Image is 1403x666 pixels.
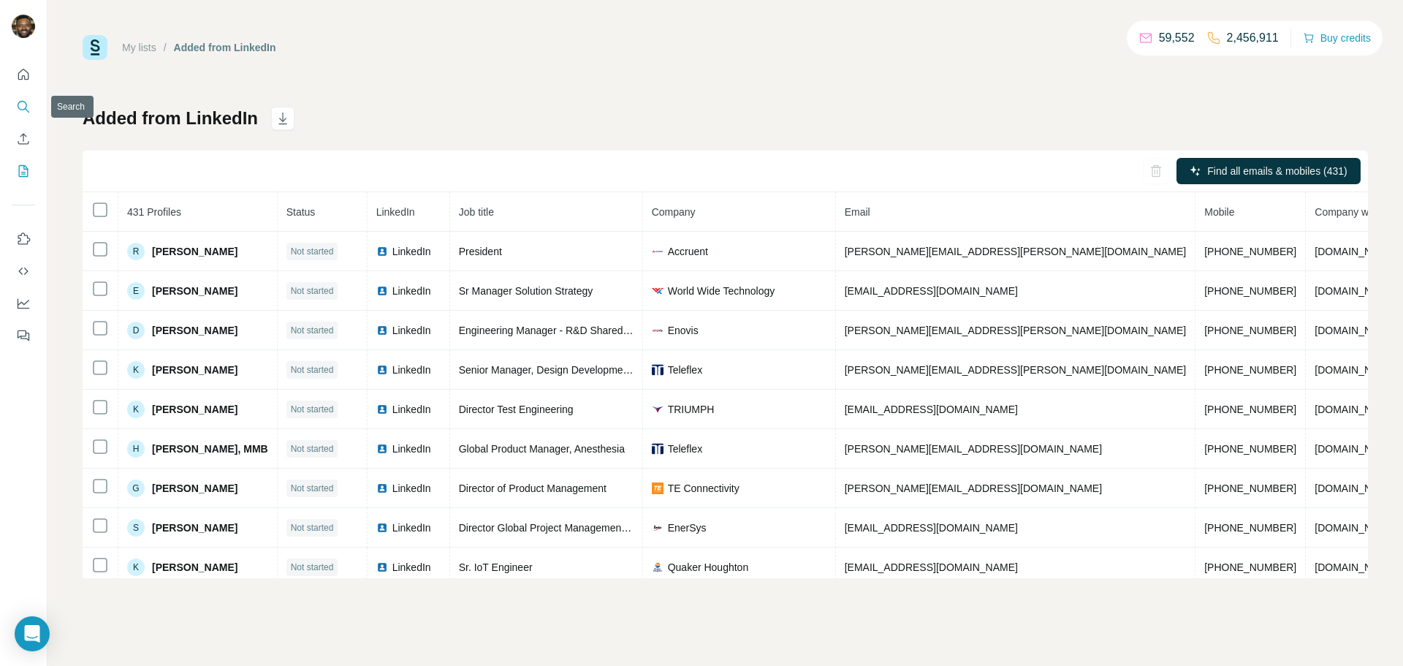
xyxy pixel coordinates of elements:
span: [DOMAIN_NAME] [1315,404,1396,415]
span: [PERSON_NAME] [152,323,237,338]
span: [PHONE_NUMBER] [1204,246,1296,257]
span: [DOMAIN_NAME] [1315,561,1396,573]
span: Email [845,206,870,218]
span: LinkedIn [392,521,431,535]
span: LinkedIn [392,363,431,377]
span: Status [286,206,316,218]
span: [PHONE_NUMBER] [1204,443,1296,455]
span: [EMAIL_ADDRESS][DOMAIN_NAME] [845,404,1018,415]
p: 59,552 [1159,29,1195,47]
span: [PERSON_NAME][EMAIL_ADDRESS][PERSON_NAME][DOMAIN_NAME] [845,364,1187,376]
span: [PHONE_NUMBER] [1204,522,1296,534]
img: company-logo [652,483,664,494]
img: company-logo [652,325,664,336]
span: [PHONE_NUMBER] [1204,404,1296,415]
button: Feedback [12,322,35,349]
img: Surfe Logo [83,35,107,60]
span: [PERSON_NAME] [152,402,237,417]
span: [PHONE_NUMBER] [1204,285,1296,297]
img: LinkedIn logo [376,404,388,415]
span: [PHONE_NUMBER] [1204,483,1296,494]
span: [DOMAIN_NAME] [1315,364,1396,376]
span: [DOMAIN_NAME] [1315,285,1396,297]
img: LinkedIn logo [376,483,388,494]
button: Buy credits [1303,28,1371,48]
span: TE Connectivity [668,481,739,496]
img: LinkedIn logo [376,561,388,573]
span: LinkedIn [392,481,431,496]
img: LinkedIn logo [376,246,388,257]
span: Find all emails & mobiles (431) [1207,164,1347,178]
p: 2,456,911 [1227,29,1279,47]
div: K [127,401,145,418]
span: Sr Manager Solution Strategy [459,285,593,297]
span: Teleflex [668,363,702,377]
div: K [127,361,145,379]
span: [EMAIL_ADDRESS][DOMAIN_NAME] [845,522,1018,534]
span: TRIUMPH [668,402,715,417]
button: Find all emails & mobiles (431) [1176,158,1361,184]
button: Enrich CSV [12,126,35,152]
img: Avatar [12,15,35,38]
span: [PERSON_NAME] [152,244,237,259]
span: LinkedIn [392,402,431,417]
img: company-logo [652,364,664,376]
div: S [127,519,145,537]
div: K [127,559,145,576]
span: [DOMAIN_NAME] [1315,443,1396,455]
span: LinkedIn [376,206,415,218]
li: / [164,40,167,55]
span: [PERSON_NAME][EMAIL_ADDRESS][DOMAIN_NAME] [845,443,1102,455]
span: Job title [459,206,494,218]
div: R [127,243,145,260]
span: [PERSON_NAME] [152,560,237,575]
button: Search [12,94,35,120]
div: D [127,322,145,339]
span: Not started [291,403,334,416]
span: LinkedIn [392,560,431,575]
button: Quick start [12,61,35,88]
img: company-logo [652,404,664,415]
span: 431 Profiles [127,206,181,218]
span: Quaker Houghton [668,560,749,575]
div: Added from LinkedIn [174,40,276,55]
img: company-logo [652,285,664,297]
span: [PERSON_NAME] [152,284,237,298]
a: My lists [122,42,156,53]
span: [PERSON_NAME][EMAIL_ADDRESS][PERSON_NAME][DOMAIN_NAME] [845,246,1187,257]
span: Not started [291,324,334,337]
span: Sr. IoT Engineer [459,561,533,573]
span: Not started [291,442,334,455]
span: EnerSys [668,521,707,535]
span: [PHONE_NUMBER] [1204,325,1296,336]
img: LinkedIn logo [376,522,388,534]
span: Director Test Engineering [459,404,574,415]
span: Mobile [1204,206,1234,218]
span: Company website [1315,206,1396,218]
h1: Added from LinkedIn [83,107,258,130]
button: Dashboard [12,290,35,317]
img: LinkedIn logo [376,285,388,297]
span: Company [652,206,696,218]
span: [EMAIL_ADDRESS][DOMAIN_NAME] [845,285,1018,297]
span: [PERSON_NAME] [152,481,237,496]
img: company-logo [652,443,664,455]
button: Use Surfe API [12,258,35,284]
img: company-logo [652,561,664,573]
span: Director of Product Management [459,483,607,494]
span: Teleflex [668,442,702,456]
span: [PHONE_NUMBER] [1204,364,1296,376]
span: Global Product Manager, Anesthesia [459,443,625,455]
span: [PERSON_NAME] [152,521,237,535]
span: [PERSON_NAME][EMAIL_ADDRESS][DOMAIN_NAME] [845,483,1102,494]
span: Not started [291,482,334,495]
span: Not started [291,284,334,298]
span: Not started [291,245,334,258]
span: LinkedIn [392,244,431,259]
span: Accruent [668,244,708,259]
span: Not started [291,363,334,376]
span: World Wide Technology [668,284,775,298]
span: [DOMAIN_NAME] [1315,522,1396,534]
span: Enovis [668,323,699,338]
span: [DOMAIN_NAME] [1315,483,1396,494]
